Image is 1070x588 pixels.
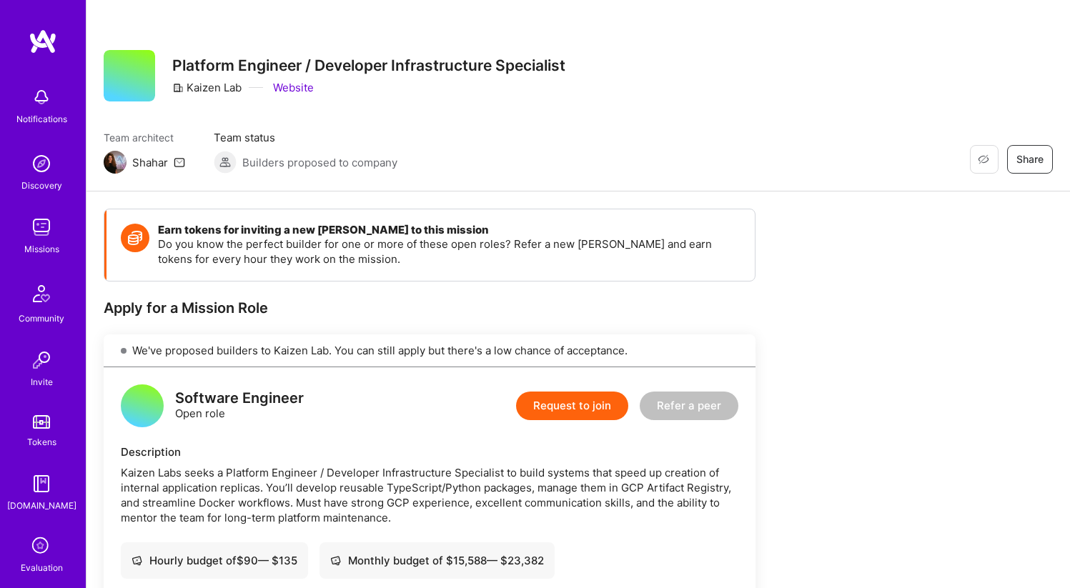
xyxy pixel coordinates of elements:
div: Apply for a Mission Role [104,299,756,317]
div: Missions [24,241,59,256]
div: Shahar [132,155,168,170]
div: [DOMAIN_NAME] [7,498,76,513]
button: Share [1007,145,1053,174]
i: icon Cash [330,555,341,566]
div: We've proposed builders to Kaizen Lab. You can still apply but there's a low chance of acceptance. [104,334,756,367]
span: Share [1016,152,1044,166]
i: icon Mail [174,156,185,168]
img: guide book [27,469,56,498]
span: Builders proposed to company [242,155,397,170]
i: icon SelectionTeam [28,533,55,560]
div: Tokens [27,434,56,449]
div: Discovery [21,178,62,193]
img: logo [29,29,57,54]
span: Team architect [104,130,185,145]
img: tokens [33,415,50,429]
i: icon CompanyGray [172,82,184,94]
i: icon EyeClosed [978,154,989,165]
img: Team Architect [104,151,127,174]
div: Notifications [16,111,67,126]
div: Hourly budget of $ 90 — $ 135 [132,553,297,568]
button: Request to join [516,392,628,420]
div: Software Engineer [175,391,304,406]
a: Website [270,80,314,95]
img: bell [27,83,56,111]
div: Monthly budget of $ 15,588 — $ 23,382 [330,553,544,568]
img: Token icon [121,224,149,252]
h4: Earn tokens for inviting a new [PERSON_NAME] to this mission [158,224,740,236]
button: Refer a peer [640,392,738,420]
img: Builders proposed to company [214,151,237,174]
img: Invite [27,346,56,374]
i: icon Cash [132,555,142,566]
div: Community [19,311,64,326]
img: discovery [27,149,56,178]
div: Invite [31,374,53,389]
div: Open role [175,391,304,421]
div: Kaizen Lab [172,80,242,95]
img: Community [24,276,59,311]
div: Description [121,444,738,459]
img: teamwork [27,213,56,241]
h3: Platform Engineer / Developer Infrastructure Specialist [172,56,565,74]
p: Do you know the perfect builder for one or more of these open roles? Refer a new [PERSON_NAME] an... [158,236,740,266]
div: Kaizen Labs seeks a Platform Engineer / Developer Infrastructure Specialist to build systems that... [121,465,738,525]
div: Evaluation [21,560,63,575]
span: Team status [214,130,397,145]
